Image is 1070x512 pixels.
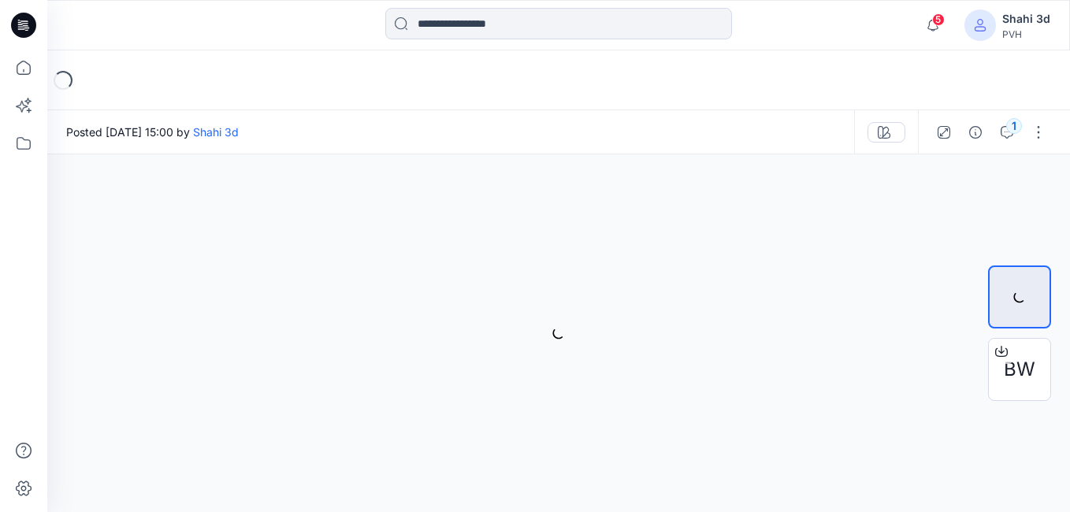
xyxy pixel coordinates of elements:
[1002,9,1050,28] div: Shahi 3d
[66,124,239,140] span: Posted [DATE] 15:00 by
[1006,118,1022,134] div: 1
[1002,28,1050,40] div: PVH
[974,19,986,32] svg: avatar
[1004,355,1035,384] span: BW
[994,120,1020,145] button: 1
[963,120,988,145] button: Details
[193,125,239,139] a: Shahi 3d
[932,13,945,26] span: 5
